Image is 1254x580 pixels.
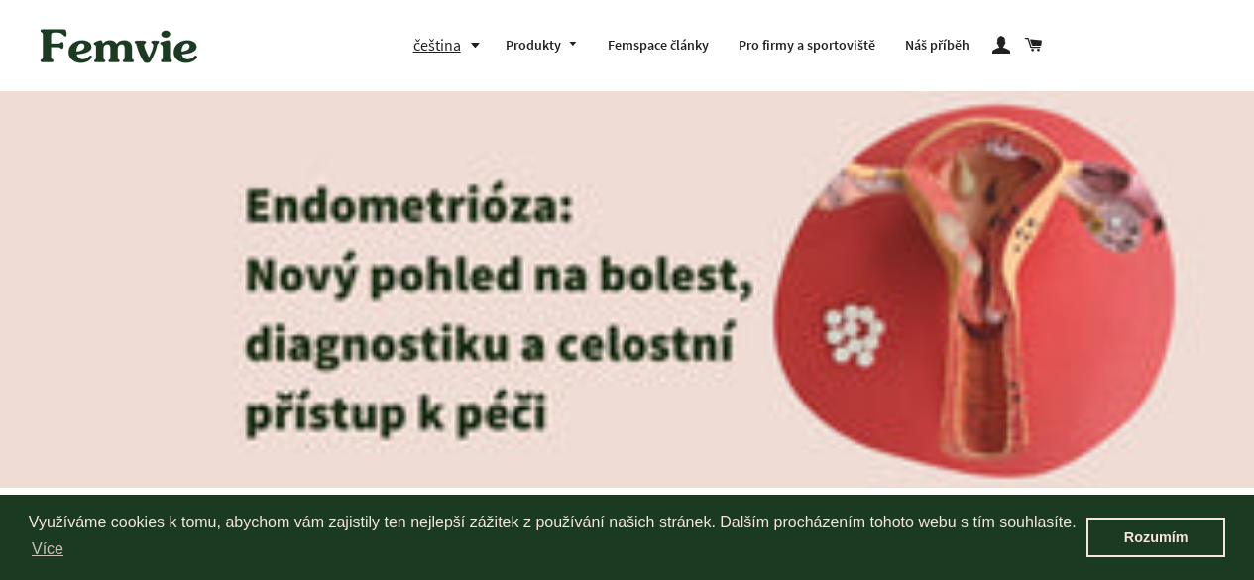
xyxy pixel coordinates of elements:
[30,15,208,76] img: Femvie
[1086,518,1225,557] a: dismiss cookie message
[724,20,890,71] a: Pro firmy a sportoviště
[29,511,1086,564] span: Využíváme cookies k tomu, abychom vám zajistily ten nejlepší zážitek z používání našich stránek. ...
[413,32,491,58] button: čeština
[890,20,984,71] a: Náš příběh
[29,534,66,564] a: learn more about cookies
[593,20,724,71] a: Femspace články
[491,20,594,71] a: Produkty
